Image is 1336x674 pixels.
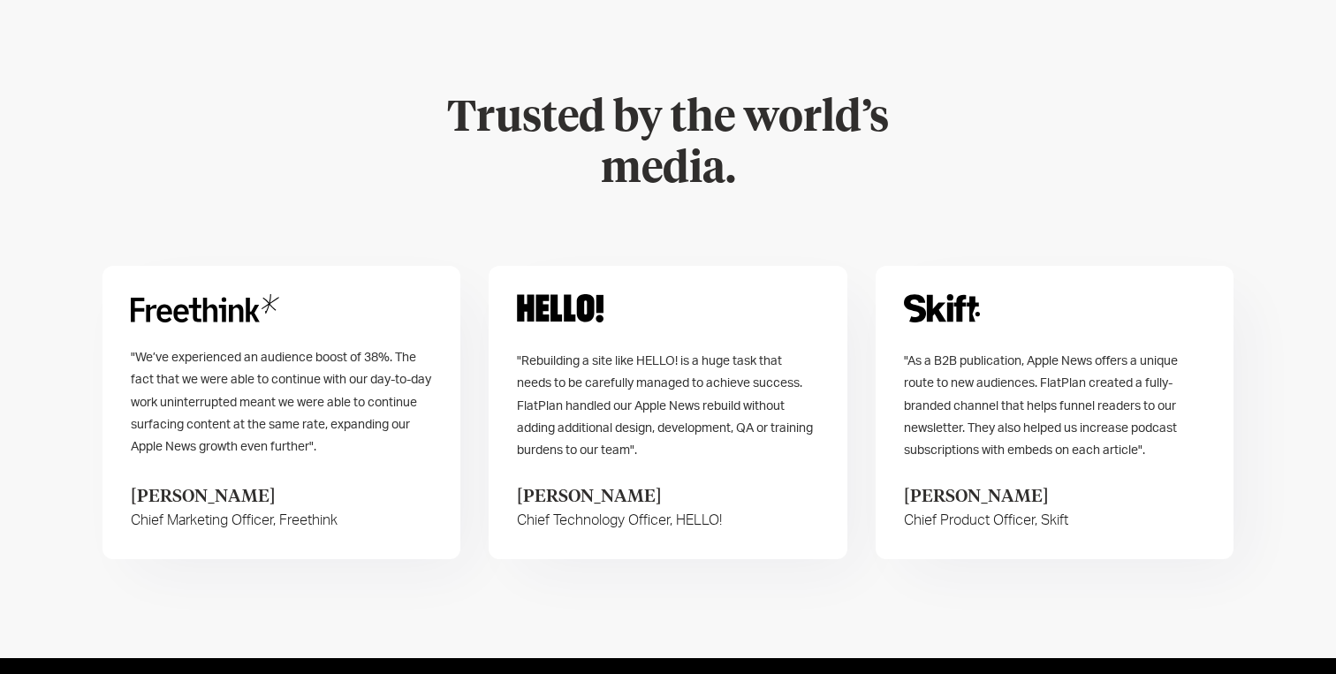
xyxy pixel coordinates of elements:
p: [PERSON_NAME] [131,483,338,510]
span: "We’ve experienced an audience boost of 38%. The fact that we were able to continue with our day-... [131,352,431,453]
p: [PERSON_NAME] [904,483,1068,510]
span: "As a B2B publication, Apple News offers a unique route to new audiences. FlatPlan created a full... [904,355,1178,457]
span: "Rebuilding a site like HELLO! is a huge task that needs to be carefully managed to achieve succe... [517,355,813,457]
p: [PERSON_NAME] [517,483,722,510]
p: Chief Marketing Officer, Freethink [131,510,338,531]
p: Chief Product Officer, Skift [904,510,1068,531]
h2: Trusted by the world’s media. [421,94,915,195]
p: Chief Technology Officer, HELLO! [517,510,722,531]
